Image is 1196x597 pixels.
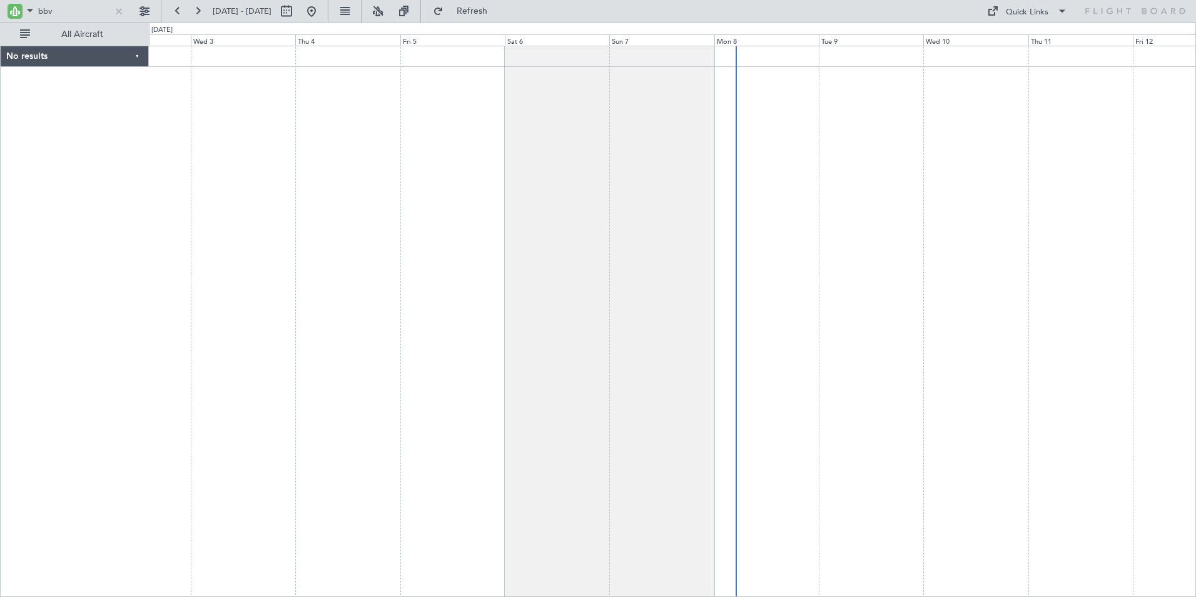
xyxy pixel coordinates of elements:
[923,34,1028,46] div: Wed 10
[427,1,502,21] button: Refresh
[151,25,173,36] div: [DATE]
[14,24,136,44] button: All Aircraft
[1006,6,1048,19] div: Quick Links
[400,34,505,46] div: Fri 5
[213,6,271,17] span: [DATE] - [DATE]
[981,1,1073,21] button: Quick Links
[609,34,714,46] div: Sun 7
[446,7,499,16] span: Refresh
[1028,34,1133,46] div: Thu 11
[505,34,609,46] div: Sat 6
[38,2,110,21] input: A/C (Reg. or Type)
[33,30,132,39] span: All Aircraft
[191,34,295,46] div: Wed 3
[819,34,923,46] div: Tue 9
[295,34,400,46] div: Thu 4
[714,34,819,46] div: Mon 8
